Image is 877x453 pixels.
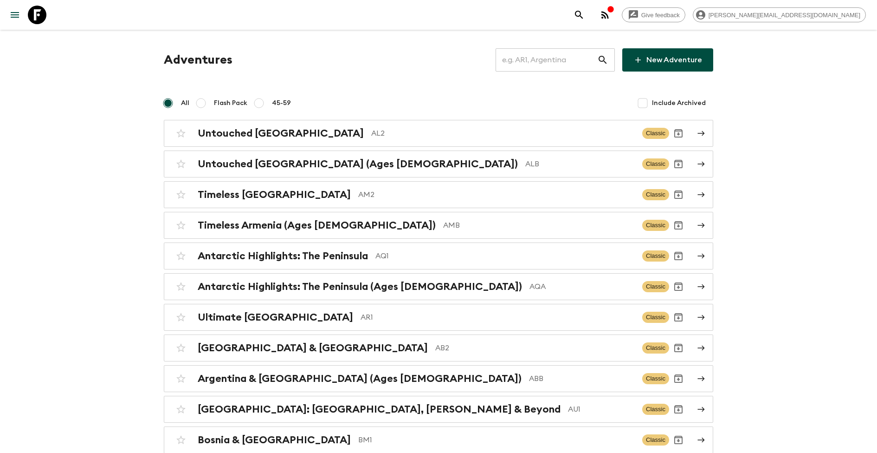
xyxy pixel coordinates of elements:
a: Antarctic Highlights: The Peninsula (Ages [DEMOGRAPHIC_DATA])AQAClassicArchive [164,273,713,300]
span: 45-59 [272,98,291,108]
a: New Adventure [622,48,713,72]
div: [PERSON_NAME][EMAIL_ADDRESS][DOMAIN_NAME] [693,7,866,22]
p: AQ1 [375,250,635,262]
a: [GEOGRAPHIC_DATA] & [GEOGRAPHIC_DATA]AB2ClassicArchive [164,335,713,361]
a: Give feedback [622,7,685,22]
span: Classic [642,434,669,446]
a: Ultimate [GEOGRAPHIC_DATA]AR1ClassicArchive [164,304,713,331]
h2: Timeless [GEOGRAPHIC_DATA] [198,189,351,201]
a: Antarctic Highlights: The PeninsulaAQ1ClassicArchive [164,243,713,269]
span: [PERSON_NAME][EMAIL_ADDRESS][DOMAIN_NAME] [703,12,865,19]
a: Untouched [GEOGRAPHIC_DATA]AL2ClassicArchive [164,120,713,147]
span: Classic [642,312,669,323]
h2: [GEOGRAPHIC_DATA]: [GEOGRAPHIC_DATA], [PERSON_NAME] & Beyond [198,403,561,415]
a: Untouched [GEOGRAPHIC_DATA] (Ages [DEMOGRAPHIC_DATA])ALBClassicArchive [164,151,713,177]
p: AR1 [361,312,635,323]
h1: Adventures [164,51,232,69]
p: BM1 [358,434,635,446]
p: AMB [443,220,635,231]
button: Archive [669,400,688,419]
a: [GEOGRAPHIC_DATA]: [GEOGRAPHIC_DATA], [PERSON_NAME] & BeyondAU1ClassicArchive [164,396,713,423]
button: Archive [669,277,688,296]
span: Flash Pack [214,98,247,108]
button: Archive [669,247,688,265]
span: Include Archived [652,98,706,108]
h2: Bosnia & [GEOGRAPHIC_DATA] [198,434,351,446]
span: Classic [642,281,669,292]
p: AB2 [435,342,635,354]
button: menu [6,6,24,24]
p: AM2 [358,189,635,200]
span: Classic [642,189,669,200]
button: Archive [669,339,688,357]
button: Archive [669,185,688,204]
button: Archive [669,124,688,143]
h2: Ultimate [GEOGRAPHIC_DATA] [198,311,353,323]
p: ABB [529,373,635,384]
h2: Timeless Armenia (Ages [DEMOGRAPHIC_DATA]) [198,219,436,231]
span: Classic [642,404,669,415]
a: Argentina & [GEOGRAPHIC_DATA] (Ages [DEMOGRAPHIC_DATA])ABBClassicArchive [164,365,713,392]
span: Classic [642,128,669,139]
span: Give feedback [636,12,685,19]
p: AQA [529,281,635,292]
a: Timeless [GEOGRAPHIC_DATA]AM2ClassicArchive [164,181,713,208]
button: search adventures [570,6,588,24]
button: Archive [669,369,688,388]
h2: Argentina & [GEOGRAPHIC_DATA] (Ages [DEMOGRAPHIC_DATA]) [198,373,522,385]
button: Archive [669,308,688,327]
button: Archive [669,155,688,173]
input: e.g. AR1, Argentina [496,47,597,73]
p: AU1 [568,404,635,415]
button: Archive [669,216,688,235]
h2: Untouched [GEOGRAPHIC_DATA] (Ages [DEMOGRAPHIC_DATA]) [198,158,518,170]
h2: [GEOGRAPHIC_DATA] & [GEOGRAPHIC_DATA] [198,342,428,354]
h2: Untouched [GEOGRAPHIC_DATA] [198,127,364,139]
span: Classic [642,250,669,262]
p: AL2 [371,128,635,139]
a: Timeless Armenia (Ages [DEMOGRAPHIC_DATA])AMBClassicArchive [164,212,713,239]
span: Classic [642,158,669,170]
p: ALB [525,158,635,170]
span: Classic [642,220,669,231]
h2: Antarctic Highlights: The Peninsula [198,250,368,262]
span: All [181,98,189,108]
span: Classic [642,342,669,354]
span: Classic [642,373,669,384]
button: Archive [669,431,688,449]
h2: Antarctic Highlights: The Peninsula (Ages [DEMOGRAPHIC_DATA]) [198,281,522,293]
